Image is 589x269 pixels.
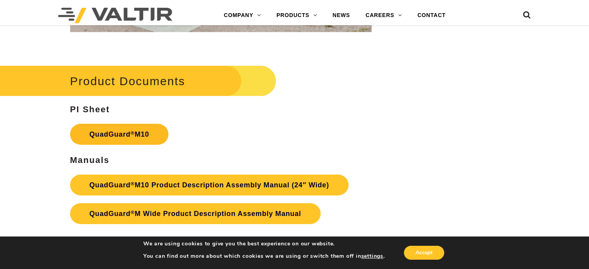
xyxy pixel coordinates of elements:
[70,105,110,114] strong: PI Sheet
[358,8,410,23] a: CAREERS
[58,8,172,23] img: Valtir
[269,8,325,23] a: PRODUCTS
[131,130,135,136] sup: ®
[410,8,453,23] a: CONTACT
[361,253,383,260] button: settings
[143,253,385,260] p: You can find out more about which cookies we are using or switch them off in .
[70,175,349,195] a: QuadGuard®M10 Product Description Assembly Manual (24″ Wide)
[70,155,110,165] strong: Manuals
[70,203,321,224] a: QuadGuard®M Wide Product Description Assembly Manual
[70,124,168,145] a: QuadGuard®M10
[131,209,135,215] sup: ®
[216,8,269,23] a: COMPANY
[131,181,135,187] sup: ®
[325,8,358,23] a: NEWS
[404,246,444,260] button: Accept
[143,240,385,247] p: We are using cookies to give you the best experience on our website.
